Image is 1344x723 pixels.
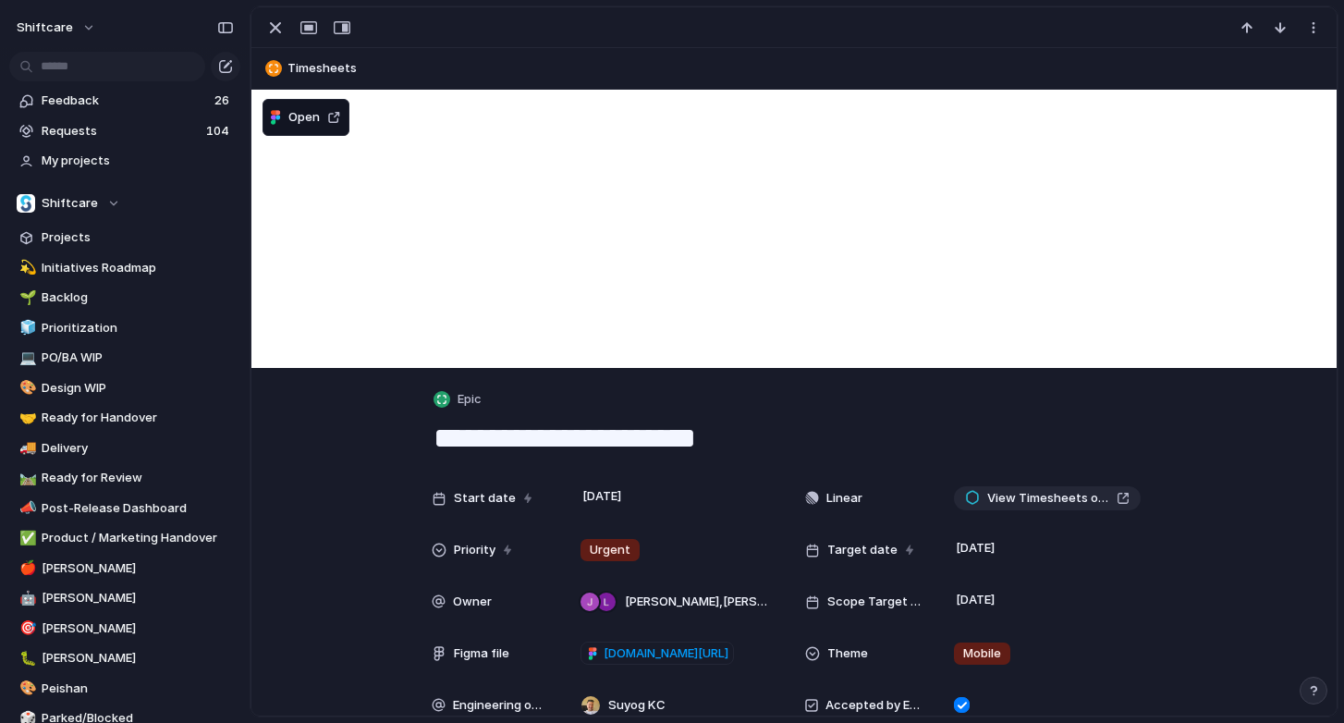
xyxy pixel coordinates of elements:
[9,404,240,432] a: 🤝Ready for Handover
[288,108,320,127] span: Open
[17,619,35,638] button: 🎯
[42,649,234,668] span: [PERSON_NAME]
[42,469,234,487] span: Ready for Review
[9,435,240,462] a: 🚚Delivery
[590,541,630,559] span: Urgent
[42,379,234,398] span: Design WIP
[19,317,32,338] div: 🧊
[19,648,32,669] div: 🐛
[42,589,234,607] span: [PERSON_NAME]
[9,644,240,672] a: 🐛[PERSON_NAME]
[578,485,627,508] span: [DATE]
[263,99,349,136] button: Open
[19,558,32,579] div: 🍎
[17,18,73,37] span: shiftcare
[9,374,240,402] a: 🎨Design WIP
[17,259,35,277] button: 💫
[9,464,240,492] a: 🛤️Ready for Review
[17,319,35,337] button: 🧊
[17,288,35,307] button: 🌱
[19,377,32,398] div: 🎨
[9,147,240,175] a: My projects
[42,529,234,547] span: Product / Marketing Handover
[19,437,32,459] div: 🚚
[954,486,1141,510] a: View Timesheets on App
[453,696,550,715] span: Engineering owner
[9,254,240,282] a: 💫Initiatives Roadmap
[827,593,923,611] span: Scope Target Date
[608,696,666,715] span: Suyog KC
[9,615,240,643] a: 🎯[PERSON_NAME]
[19,678,32,699] div: 🎨
[9,584,240,612] a: 🤖[PERSON_NAME]
[260,54,1328,83] button: Timesheets
[17,469,35,487] button: 🛤️
[17,409,35,427] button: 🤝
[17,379,35,398] button: 🎨
[19,618,32,639] div: 🎯
[9,117,240,145] a: Requests104
[214,92,233,110] span: 26
[458,390,482,409] span: Epic
[42,228,234,247] span: Projects
[9,675,240,703] a: 🎨Peishan
[206,122,233,141] span: 104
[604,644,728,663] span: [DOMAIN_NAME][URL]
[827,541,898,559] span: Target date
[17,349,35,367] button: 💻
[9,284,240,312] a: 🌱Backlog
[825,696,923,715] span: Accepted by Engineering
[951,589,1000,611] span: [DATE]
[9,555,240,582] a: 🍎[PERSON_NAME]
[9,87,240,115] a: Feedback26
[17,499,35,518] button: 📣
[454,644,509,663] span: Figma file
[454,489,516,508] span: Start date
[9,344,240,372] a: 💻PO/BA WIP
[9,495,240,522] a: 📣Post-Release Dashboard
[827,644,868,663] span: Theme
[42,92,209,110] span: Feedback
[42,559,234,578] span: [PERSON_NAME]
[9,190,240,217] button: Shiftcare
[951,537,1000,559] span: [DATE]
[42,152,234,170] span: My projects
[826,489,862,508] span: Linear
[17,649,35,668] button: 🐛
[42,259,234,277] span: Initiatives Roadmap
[42,194,98,213] span: Shiftcare
[19,257,32,278] div: 💫
[963,644,1001,663] span: Mobile
[42,319,234,337] span: Prioritization
[42,409,234,427] span: Ready for Handover
[17,529,35,547] button: ✅
[19,348,32,369] div: 💻
[9,314,240,342] a: 🧊Prioritization
[42,288,234,307] span: Backlog
[987,489,1109,508] span: View Timesheets on App
[42,680,234,698] span: Peishan
[42,499,234,518] span: Post-Release Dashboard
[8,13,105,43] button: shiftcare
[19,588,32,609] div: 🤖
[9,224,240,251] a: Projects
[42,122,201,141] span: Requests
[19,408,32,429] div: 🤝
[430,386,487,413] button: Epic
[42,439,234,458] span: Delivery
[19,468,32,489] div: 🛤️
[42,349,234,367] span: PO/BA WIP
[453,593,492,611] span: Owner
[19,497,32,519] div: 📣
[19,528,32,549] div: ✅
